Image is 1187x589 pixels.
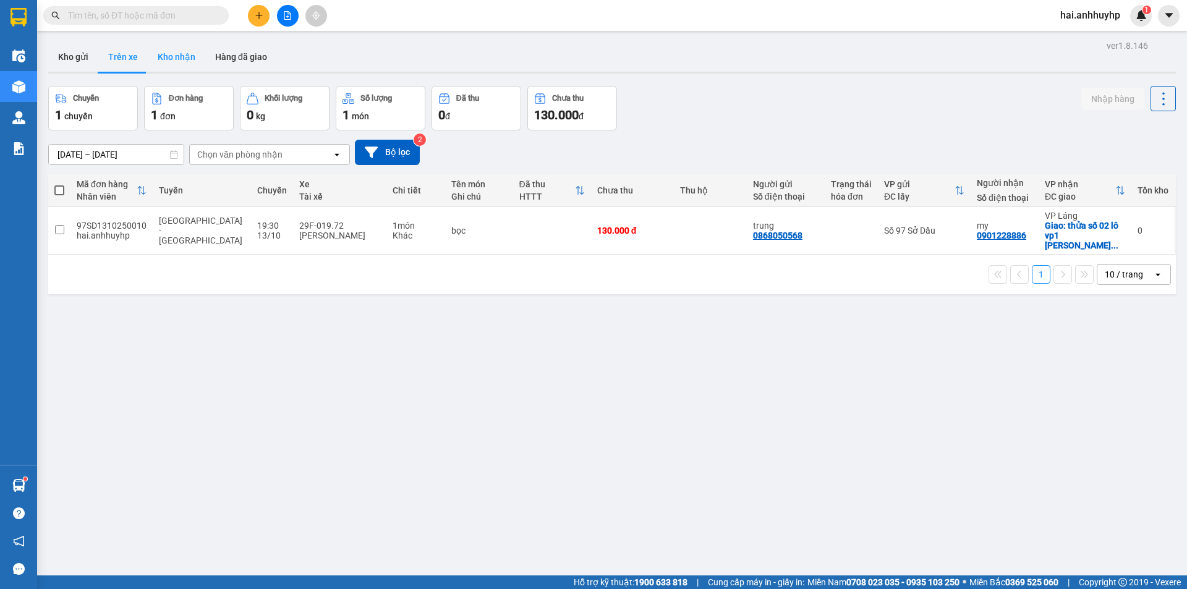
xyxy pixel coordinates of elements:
span: Miền Bắc [969,575,1058,589]
div: 0901228886 [977,231,1026,240]
button: Kho nhận [148,42,205,72]
span: ⚪️ [963,580,966,585]
button: Nhập hàng [1081,88,1144,110]
span: món [352,111,369,121]
img: solution-icon [12,142,25,155]
div: Chuyến [257,185,287,195]
button: plus [248,5,270,27]
span: | [697,575,699,589]
div: Khối lượng [265,94,302,103]
span: question-circle [13,507,25,519]
div: my [977,221,1032,231]
span: đơn [160,111,176,121]
div: 1 món [393,221,439,231]
button: Đã thu0đ [432,86,521,130]
svg: open [1153,269,1163,279]
span: copyright [1118,578,1127,587]
span: 0 [247,108,253,122]
span: Chuyển phát nhanh: [GEOGRAPHIC_DATA] - [GEOGRAPHIC_DATA] [70,53,177,97]
div: 0 [1138,226,1168,235]
div: 13/10 [257,231,287,240]
span: search [51,11,60,20]
div: 130.000 đ [597,226,668,235]
div: Chưa thu [597,185,668,195]
div: hóa đơn [831,192,872,201]
button: Bộ lọc [355,140,420,165]
div: 19:30 [257,221,287,231]
img: warehouse-icon [12,49,25,62]
div: Giao: thửa số 02 lô vp1 Bán Đảo Linh Đàm, Khu đô thị Linh Đàm, Hoàng Liệt, Hoàng Mai, Hà Nội, V... [1045,221,1125,250]
div: Người gửi [753,179,819,189]
input: Select a date range. [49,145,184,164]
img: icon-new-feature [1136,10,1147,21]
div: HTTT [519,192,575,201]
sup: 1 [23,477,27,481]
div: Trạng thái [831,179,872,189]
div: ver 1.8.146 [1107,39,1148,53]
span: notification [13,535,25,547]
div: Tên món [451,179,506,189]
span: aim [312,11,320,20]
sup: 1 [1142,6,1151,14]
button: Hàng đã giao [205,42,277,72]
img: logo [6,49,69,112]
div: VP nhận [1045,179,1115,189]
div: bọc [451,226,506,235]
div: VP Láng [1045,211,1125,221]
div: Xe [299,179,380,189]
div: Tồn kho [1138,185,1168,195]
span: đ [579,111,584,121]
div: Chi tiết [393,185,439,195]
div: Tài xế [299,192,380,201]
strong: 1900 633 818 [634,577,687,587]
div: ĐC lấy [884,192,955,201]
span: 1 [342,108,349,122]
div: Mã đơn hàng [77,179,137,189]
span: [GEOGRAPHIC_DATA] - [GEOGRAPHIC_DATA] [159,216,242,245]
span: chuyến [64,111,93,121]
strong: 0708 023 035 - 0935 103 250 [846,577,959,587]
button: Chuyến1chuyến [48,86,138,130]
span: ... [1111,240,1118,250]
img: logo-vxr [11,8,27,27]
img: warehouse-icon [12,479,25,492]
span: plus [255,11,263,20]
sup: 2 [414,133,426,146]
div: Số lượng [360,94,392,103]
div: Số 97 Sở Dầu [884,226,964,235]
button: Số lượng1món [336,86,425,130]
strong: 0369 525 060 [1005,577,1058,587]
span: message [13,563,25,575]
div: VP gửi [884,179,955,189]
div: 97SD1310250010 [77,221,147,231]
span: Cung cấp máy in - giấy in: [708,575,804,589]
span: | [1068,575,1070,589]
span: kg [256,111,265,121]
div: 0868050568 [753,231,802,240]
span: 130.000 [534,108,579,122]
div: Số điện thoại [977,193,1032,203]
div: Ghi chú [451,192,506,201]
span: 1 [55,108,62,122]
div: [PERSON_NAME] [299,231,380,240]
input: Tìm tên, số ĐT hoặc mã đơn [68,9,214,22]
div: hai.anhhuyhp [77,231,147,240]
th: Toggle SortBy [878,174,971,207]
button: aim [305,5,327,27]
span: caret-down [1164,10,1175,21]
button: Kho gửi [48,42,98,72]
span: 1 [151,108,158,122]
th: Toggle SortBy [70,174,153,207]
span: Hỗ trợ kỹ thuật: [574,575,687,589]
button: caret-down [1158,5,1180,27]
button: file-add [277,5,299,27]
button: Chưa thu130.000đ [527,86,617,130]
div: 29F-019.72 [299,221,380,231]
button: Khối lượng0kg [240,86,330,130]
div: Chưa thu [552,94,584,103]
span: Miền Nam [807,575,959,589]
div: Tuyến [159,185,245,195]
span: đ [445,111,450,121]
div: Số điện thoại [753,192,819,201]
button: 1 [1032,265,1050,284]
